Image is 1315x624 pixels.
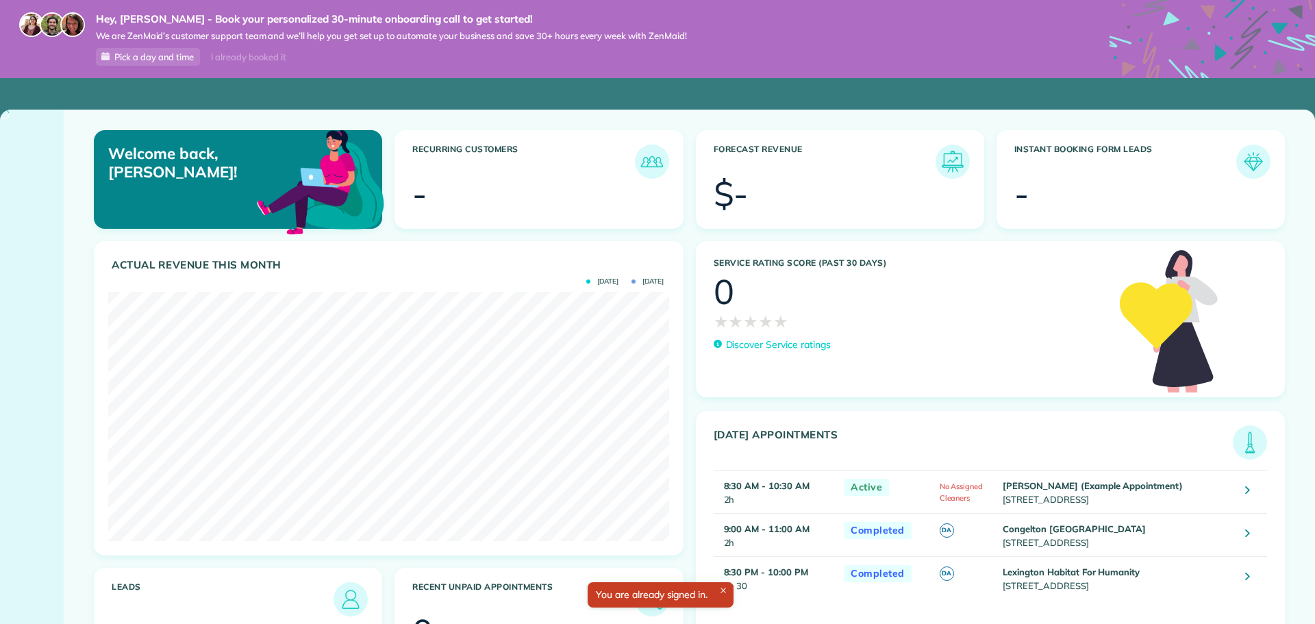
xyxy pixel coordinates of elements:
[60,12,85,37] img: michelle-19f622bdf1676172e81f8f8fba1fb50e276960ebfe0243fe18214015130c80e4.jpg
[728,309,743,334] span: ★
[203,49,294,66] div: I already booked it
[588,582,734,608] div: You are already signed in.
[1003,566,1140,577] strong: Lexington Habitat For Humanity
[940,482,984,503] span: No Assigned Cleaners
[1014,177,1029,211] div: -
[940,523,954,538] span: DA
[844,522,912,539] span: Completed
[724,523,810,534] strong: 9:00 AM - 11:00 AM
[714,429,1233,460] h3: [DATE] Appointments
[773,309,788,334] span: ★
[631,278,664,285] span: [DATE]
[1003,480,1183,491] strong: [PERSON_NAME] (Example Appointment)
[1003,523,1146,534] strong: Congelton [GEOGRAPHIC_DATA]
[638,148,666,175] img: icon_recurring_customers-cf858462ba22bcd05b5a5880d41d6543d210077de5bb9ebc9590e49fd87d84ed.png
[412,177,427,211] div: -
[19,12,44,37] img: maria-72a9807cf96188c08ef61303f053569d2e2a8a1cde33d635c8a3ac13582a053d.jpg
[726,338,831,352] p: Discover Service ratings
[743,309,758,334] span: ★
[412,145,634,179] h3: Recurring Customers
[112,582,334,616] h3: Leads
[999,557,1235,600] td: [STREET_ADDRESS]
[1236,429,1264,456] img: icon_todays_appointments-901f7ab196bb0bea1936b74009e4eb5ffbc2d2711fa7634e0d609ed5ef32b18b.png
[40,12,64,37] img: jorge-587dff0eeaa6aab1f244e6dc62b8924c3b6ad411094392a53c71c6c4a576187d.jpg
[108,145,290,181] p: Welcome back, [PERSON_NAME]!
[96,48,200,66] a: Pick a day and time
[96,30,687,42] span: We are ZenMaid’s customer support team and we’ll help you get set up to automate your business an...
[844,565,912,582] span: Completed
[714,514,838,557] td: 2h
[758,309,773,334] span: ★
[114,51,194,62] span: Pick a day and time
[96,12,687,26] strong: Hey, [PERSON_NAME] - Book your personalized 30-minute onboarding call to get started!
[714,309,729,334] span: ★
[999,471,1235,514] td: [STREET_ADDRESS]
[844,479,889,496] span: Active
[586,278,618,285] span: [DATE]
[724,480,810,491] strong: 8:30 AM - 10:30 AM
[714,557,838,600] td: 1h 30
[714,177,749,211] div: $-
[112,259,669,271] h3: Actual Revenue this month
[714,145,936,179] h3: Forecast Revenue
[724,566,808,577] strong: 8:30 PM - 10:00 PM
[714,338,831,352] a: Discover Service ratings
[337,586,364,613] img: icon_leads-1bed01f49abd5b7fead27621c3d59655bb73ed531f8eeb49469d10e621d6b896.png
[254,114,387,247] img: dashboard_welcome-42a62b7d889689a78055ac9021e634bf52bae3f8056760290aed330b23ab8690.png
[999,514,1235,557] td: [STREET_ADDRESS]
[714,258,1106,268] h3: Service Rating score (past 30 days)
[1240,148,1267,175] img: icon_form_leads-04211a6a04a5b2264e4ee56bc0799ec3eb69b7e499cbb523a139df1d13a81ae0.png
[939,148,966,175] img: icon_forecast_revenue-8c13a41c7ed35a8dcfafea3cbb826a0462acb37728057bba2d056411b612bbbe.png
[940,566,954,581] span: DA
[714,275,734,309] div: 0
[714,471,838,514] td: 2h
[412,582,634,616] h3: Recent unpaid appointments
[1014,145,1236,179] h3: Instant Booking Form Leads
